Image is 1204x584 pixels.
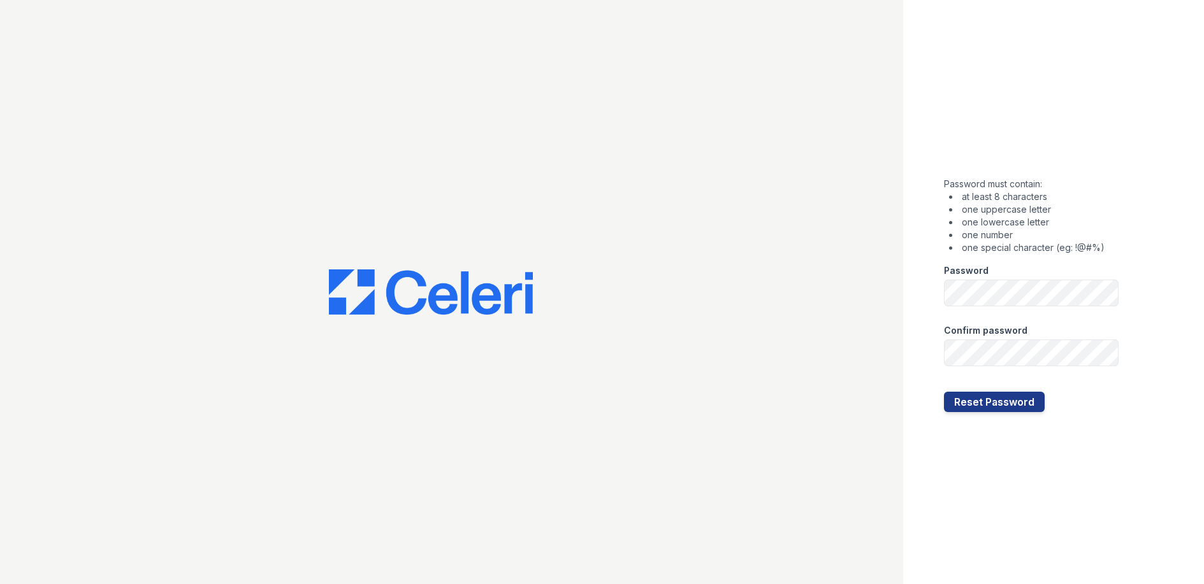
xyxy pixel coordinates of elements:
[944,324,1027,337] label: Confirm password
[949,203,1119,216] li: one uppercase letter
[949,229,1119,241] li: one number
[949,241,1119,254] li: one special character (eg: !@#%)
[949,216,1119,229] li: one lowercase letter
[944,392,1045,412] button: Reset Password
[944,178,1119,254] div: Password must contain:
[949,190,1119,203] li: at least 8 characters
[944,264,989,277] label: Password
[329,269,533,315] img: CE_Logo_Blue-a8612792a0a2168367f1c8372b55b34899dd931a85d93a1a3d3e32e68fde9ad4.png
